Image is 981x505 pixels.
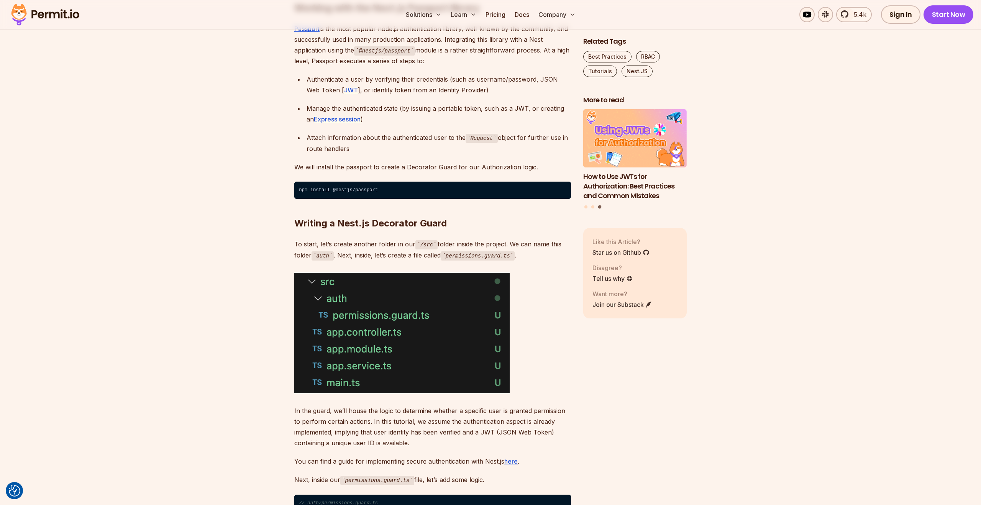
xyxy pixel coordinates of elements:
[294,239,571,261] p: To start, let’s create another folder in our folder inside the project. We can name this folder ....
[583,110,687,168] img: How to Use JWTs for Authorization: Best Practices and Common Mistakes
[535,7,579,22] button: Company
[924,5,974,24] a: Start Now
[592,237,650,246] p: Like this Article?
[592,300,652,309] a: Join our Substack
[294,187,571,230] h2: Writing a Nest.js Decorator Guard
[403,7,445,22] button: Solutions
[466,134,498,143] code: Request
[294,182,571,199] code: npm install @nestjs/passport
[312,251,334,261] code: auth
[482,7,509,22] a: Pricing
[448,7,479,22] button: Learn
[583,110,687,201] li: 3 of 3
[622,66,653,77] a: Nest.JS
[583,37,687,46] h2: Related Tags
[415,240,438,249] code: /src
[354,46,415,56] code: @nestjs/passport
[881,5,920,24] a: Sign In
[314,115,361,123] a: Express session
[294,405,571,448] p: In the guard, we’ll house the logic to determine whether a specific user is granted permission to...
[8,2,83,28] img: Permit logo
[294,25,320,33] a: Passport
[340,476,414,485] code: permissions.guard.ts
[307,132,571,154] div: Attach information about the authenticated user to the object for further use in route handlers
[441,251,515,261] code: permissions.guard.ts
[592,263,633,272] p: Disagree?
[583,110,687,210] div: Posts
[583,172,687,200] h3: How to Use JWTs for Authorization: Best Practices and Common Mistakes
[344,86,358,94] a: JWT
[592,289,652,298] p: Want more?
[307,74,571,95] div: Authenticate a user by verifying their credentials (such as username/password, JSON Web Token [ ]...
[583,95,687,105] h2: More to read
[504,457,518,465] a: here
[598,205,601,209] button: Go to slide 3
[512,7,532,22] a: Docs
[636,51,660,62] a: RBAC
[9,485,20,497] img: Revisit consent button
[294,23,571,67] p: is the most popular node.js authentication library, well-known by the community, and successfully...
[584,205,587,208] button: Go to slide 1
[583,51,632,62] a: Best Practices
[592,274,633,283] a: Tell us why
[294,162,571,172] p: We will install the passport to create a Decorator Guard for our Authorization logic.
[294,474,571,485] p: Next, inside our file, let’s add some logic.
[592,248,650,257] a: Star us on Github
[307,103,571,125] div: Manage the authenticated state (by issuing a portable token, such as a JWT, or creating an )
[294,273,510,393] img: nest-2.png
[9,485,20,497] button: Consent Preferences
[294,456,571,467] p: You can find a guide for implementing secure authentication with Nest.js .
[591,205,594,208] button: Go to slide 2
[583,110,687,201] a: How to Use JWTs for Authorization: Best Practices and Common MistakesHow to Use JWTs for Authoriz...
[583,66,617,77] a: Tutorials
[836,7,872,22] a: 5.4k
[849,10,866,19] span: 5.4k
